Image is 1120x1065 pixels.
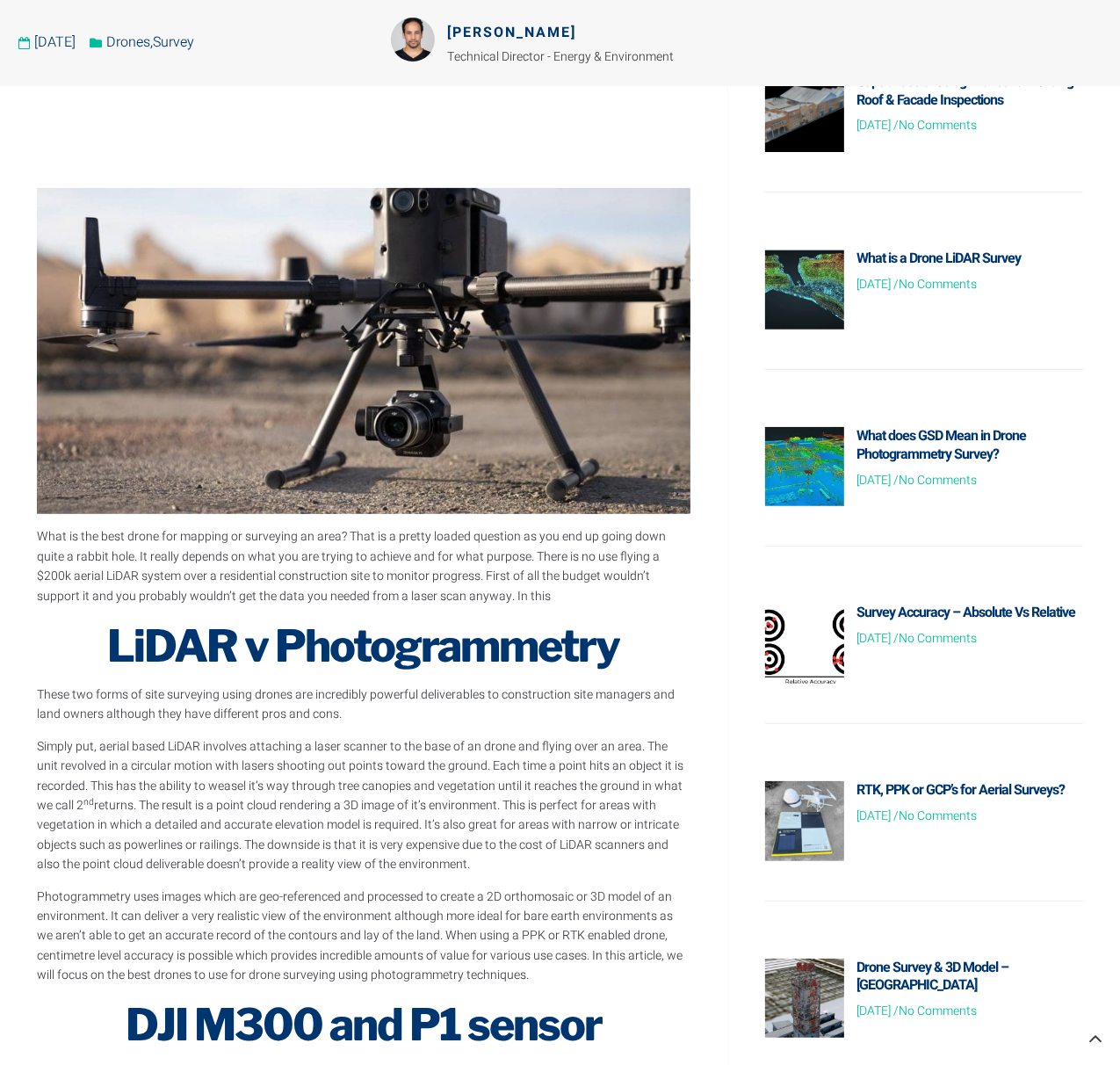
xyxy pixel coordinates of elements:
h6: [PERSON_NAME] [447,22,706,43]
img: Picture of Michael Picco [391,18,435,62]
a: What is a Drone LiDAR Survey [856,248,1021,269]
a: What does GSD Mean in Drone Photogrammetry Survey? [856,425,1026,465]
a: Survey [153,32,194,53]
span: [DATE] [856,807,891,825]
span: , [106,32,194,53]
span: No Comments [893,116,977,134]
p: What is the best drone for mapping or surveying an area? That is a pretty loaded question as you ... [37,527,690,606]
p: Simply put, aerial based LiDAR involves attaching a laser scanner to the base of an drone and fly... [37,737,690,875]
img: drone lidar [728,250,882,330]
sup: nd [83,795,94,808]
span: [DATE] [856,116,891,134]
span: [DATE] [856,471,891,489]
h2: LiDAR v Photogrammetry [37,619,690,672]
time: [DATE] [34,32,76,53]
a: drone lidar [765,250,845,330]
span: No Comments [893,807,977,825]
span: No Comments [893,275,977,293]
h2: DJI M300 and P1 sensor [37,998,690,1051]
p: Photogrammetry uses images which are geo-referenced and processed to create a 2D orthomosaic or 3... [37,887,690,986]
span: No Comments [893,1002,977,1020]
h1: What is the Best Drone for Mapping [37,34,690,175]
a: Capabilities of using Drones for Building Roof & Facade Inspections [856,71,1073,111]
a: [DATE] [18,32,76,54]
span: [DATE] [856,1002,891,1020]
img: DJI M300 P1 Mapping Drone [37,188,690,515]
a: RTK, PPK or GCP’s for Aerial Surveys? [856,779,1065,801]
p: These two forms of site surveying using drones are incredibly powerful deliverables to constructi... [37,685,690,725]
span: No Comments [893,629,977,648]
a: Drones [106,32,150,53]
a: Drone Survey & 3D Model – [GEOGRAPHIC_DATA] [856,957,1008,996]
span: [DATE] [856,629,891,648]
span: No Comments [893,471,977,489]
span: [DATE] [856,275,891,293]
a: Survey Accuracy – Absolute Vs Relative [856,602,1075,623]
p: Technical Director - Energy & Environment [447,47,706,67]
